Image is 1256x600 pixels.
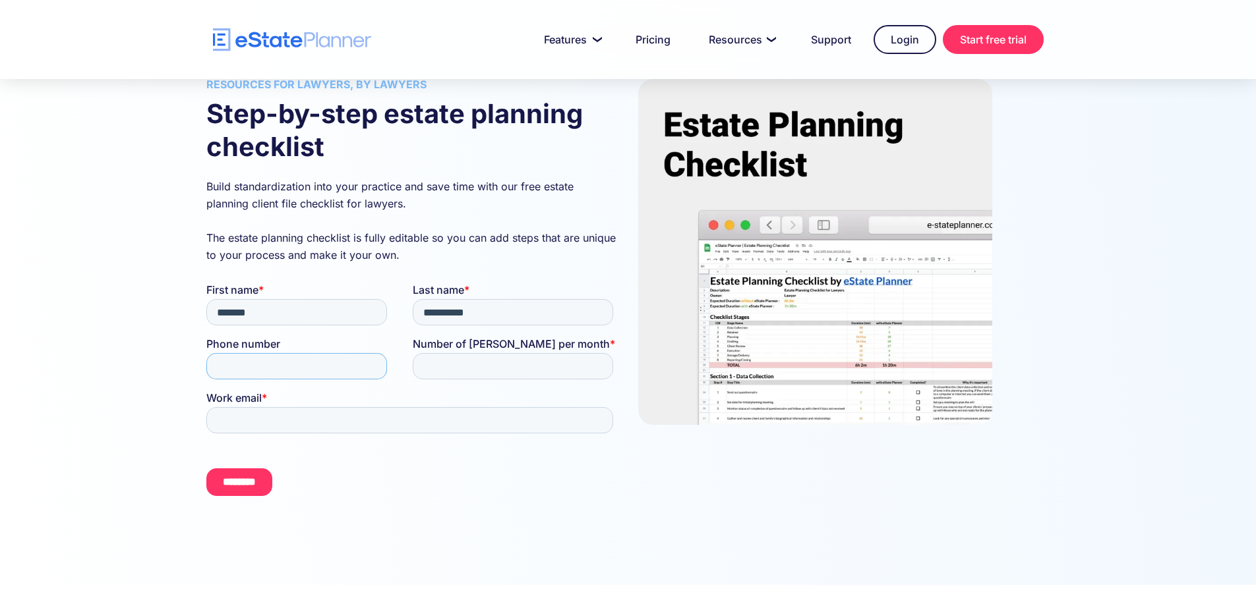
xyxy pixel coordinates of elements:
[795,26,867,53] a: Support
[206,283,618,519] iframe: To enrich screen reader interactions, please activate Accessibility in Grammarly extension settings
[206,79,618,90] h3: Resources for lawyers, by lawyers
[528,26,613,53] a: Features
[874,25,936,54] a: Login
[213,28,371,51] a: home
[943,25,1044,54] a: Start free trial
[206,97,618,163] h2: Step-by-step estate planning checklist
[693,26,789,53] a: Resources
[206,178,618,263] p: Build standardization into your practice and save time with our free estate planning client file ...
[620,26,686,53] a: Pricing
